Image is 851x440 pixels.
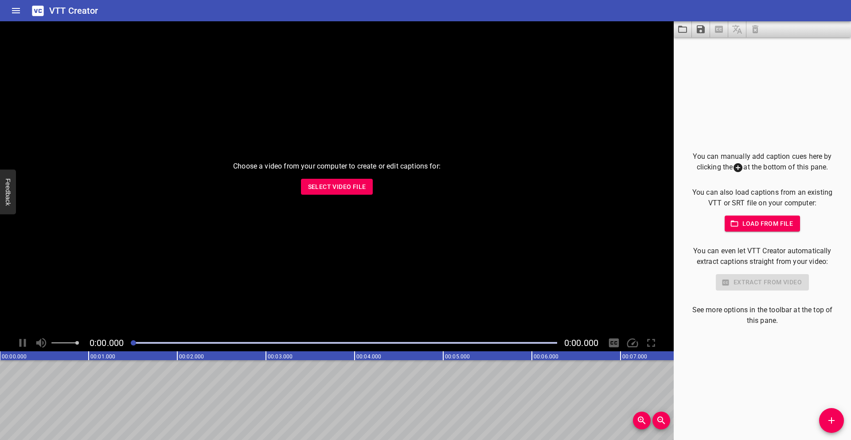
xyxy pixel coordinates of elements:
[90,354,115,360] text: 00:01.000
[652,412,670,429] button: Zoom Out
[674,21,692,37] button: Load captions from file
[131,342,557,344] div: Play progress
[564,338,598,348] span: Video Duration
[695,24,706,35] svg: Save captions to file
[710,21,728,37] span: Select a video in the pane to the left, then you can automatically extract captions.
[688,187,837,208] p: You can also load captions from an existing VTT or SRT file on your computer:
[268,354,293,360] text: 00:03.000
[688,305,837,326] p: See more options in the toolbar at the top of this pane.
[688,274,837,291] div: Select a video in the pane to the left to use this feature
[179,354,204,360] text: 00:02.000
[90,338,124,348] span: Current Time
[643,334,660,351] div: Toggle Full Screen
[605,334,622,351] div: Hide/Show Captions
[624,334,641,351] div: Playback Speed
[728,21,746,37] span: Add some captions below, then you can translate them.
[301,179,373,195] button: Select Video File
[688,151,837,173] p: You can manually add caption cues here by clicking the at the bottom of this pane.
[677,24,688,35] svg: Load captions from file
[233,161,441,172] p: Choose a video from your computer to create or edit captions for:
[692,21,710,37] button: Save captions to file
[49,4,98,18] h6: VTT Creator
[732,218,793,229] span: Load from file
[688,246,837,267] p: You can even let VTT Creator automatically extract captions straight from your video:
[445,354,470,360] text: 00:05.000
[356,354,381,360] text: 00:04.000
[308,181,366,192] span: Select Video File
[2,354,27,360] text: 00:00.000
[633,412,651,429] button: Zoom In
[534,354,558,360] text: 00:06.000
[622,354,647,360] text: 00:07.000
[819,408,844,433] button: Add Cue
[725,216,800,232] button: Load from file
